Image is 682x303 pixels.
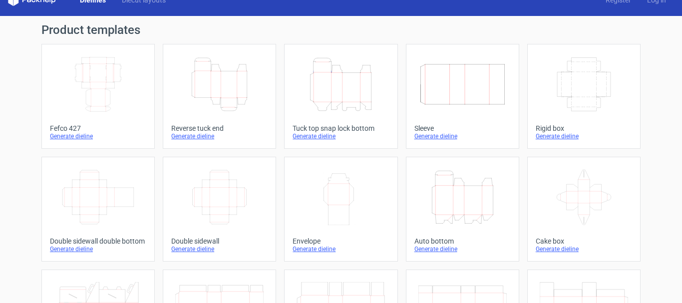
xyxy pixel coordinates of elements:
[536,245,632,253] div: Generate dieline
[163,157,276,262] a: Double sidewallGenerate dieline
[50,245,146,253] div: Generate dieline
[50,124,146,132] div: Fefco 427
[527,44,641,149] a: Rigid boxGenerate dieline
[293,237,389,245] div: Envelope
[536,132,632,140] div: Generate dieline
[406,44,519,149] a: SleeveGenerate dieline
[41,157,155,262] a: Double sidewall double bottomGenerate dieline
[293,245,389,253] div: Generate dieline
[50,132,146,140] div: Generate dieline
[527,157,641,262] a: Cake boxGenerate dieline
[293,132,389,140] div: Generate dieline
[171,132,268,140] div: Generate dieline
[406,157,519,262] a: Auto bottomGenerate dieline
[50,237,146,245] div: Double sidewall double bottom
[284,157,397,262] a: EnvelopeGenerate dieline
[414,237,511,245] div: Auto bottom
[171,237,268,245] div: Double sidewall
[536,124,632,132] div: Rigid box
[284,44,397,149] a: Tuck top snap lock bottomGenerate dieline
[171,124,268,132] div: Reverse tuck end
[414,245,511,253] div: Generate dieline
[414,132,511,140] div: Generate dieline
[41,24,641,36] h1: Product templates
[171,245,268,253] div: Generate dieline
[293,124,389,132] div: Tuck top snap lock bottom
[41,44,155,149] a: Fefco 427Generate dieline
[414,124,511,132] div: Sleeve
[163,44,276,149] a: Reverse tuck endGenerate dieline
[536,237,632,245] div: Cake box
